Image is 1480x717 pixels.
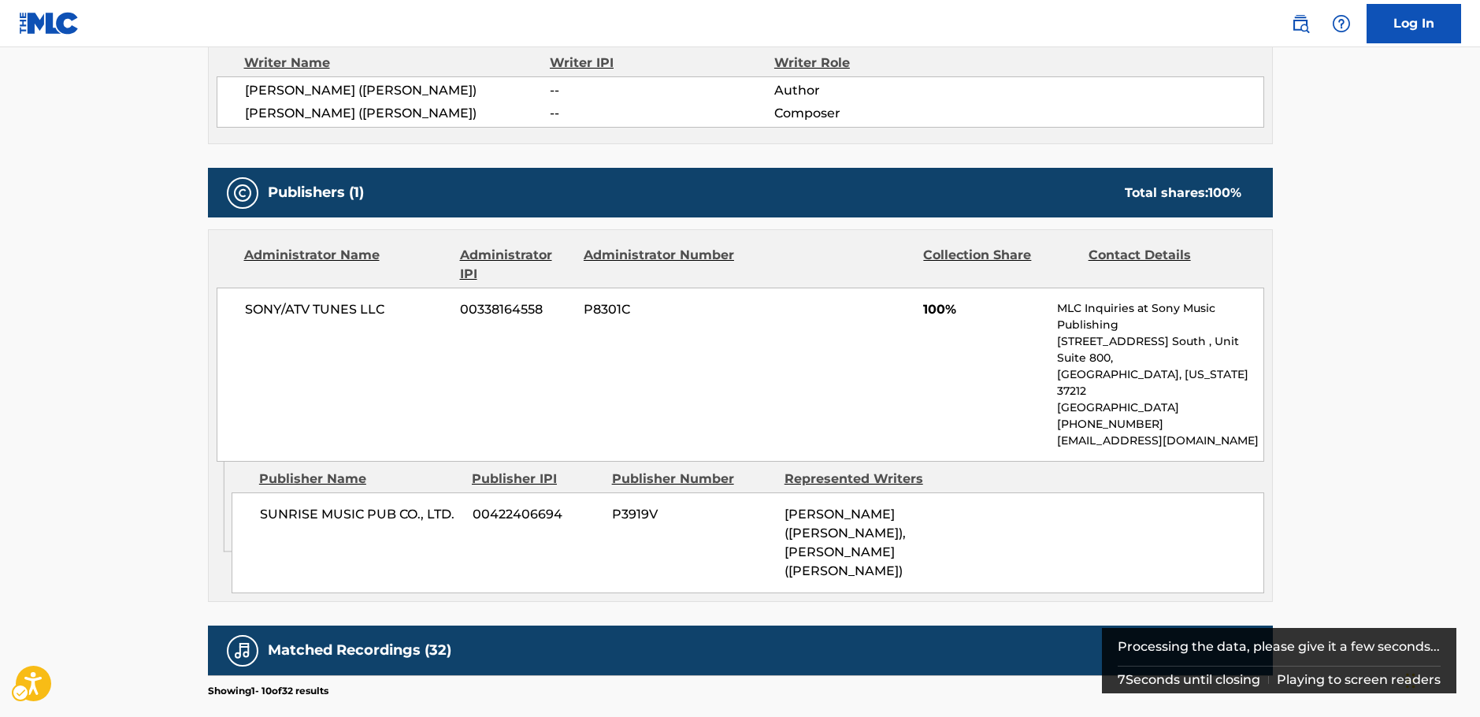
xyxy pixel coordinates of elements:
[1057,399,1263,416] p: [GEOGRAPHIC_DATA]
[268,184,364,202] h5: Publishers (1)
[1118,672,1126,687] span: 7
[19,12,80,35] img: MLC Logo
[550,54,774,72] div: Writer IPI
[460,246,572,284] div: Administrator IPI
[268,641,451,659] h5: Matched Recordings (32)
[774,104,978,123] span: Composer
[245,81,551,100] span: [PERSON_NAME] ([PERSON_NAME])
[233,184,252,202] img: Publishers
[473,505,600,524] span: 00422406694
[584,246,736,284] div: Administrator Number
[785,470,945,489] div: Represented Writers
[923,300,1045,319] span: 100%
[1208,185,1241,200] span: 100 %
[244,54,551,72] div: Writer Name
[550,104,773,123] span: --
[1367,4,1461,43] a: Log In
[260,505,461,524] span: SUNRISE MUSIC PUB CO., LTD.
[1291,14,1310,33] img: search
[785,507,906,578] span: [PERSON_NAME] ([PERSON_NAME]), [PERSON_NAME] ([PERSON_NAME])
[923,246,1076,284] div: Collection Share
[1089,246,1241,284] div: Contact Details
[245,104,551,123] span: [PERSON_NAME] ([PERSON_NAME])
[244,246,448,284] div: Administrator Name
[1057,366,1263,399] p: [GEOGRAPHIC_DATA], [US_STATE] 37212
[460,300,572,319] span: 00338164558
[1332,14,1351,33] img: help
[550,81,773,100] span: --
[1125,184,1241,202] div: Total shares:
[259,470,460,489] div: Publisher Name
[774,81,978,100] span: Author
[1057,333,1263,366] p: [STREET_ADDRESS] South , Unit Suite 800,
[1118,628,1441,666] div: Processing the data, please give it a few seconds...
[233,641,252,660] img: Matched Recordings
[1057,416,1263,433] p: [PHONE_NUMBER]
[472,470,600,489] div: Publisher IPI
[584,300,736,319] span: P8301C
[245,300,449,319] span: SONY/ATV TUNES LLC
[208,684,328,698] p: Showing 1 - 10 of 32 results
[612,470,773,489] div: Publisher Number
[612,505,773,524] span: P3919V
[1057,300,1263,333] p: MLC Inquiries at Sony Music Publishing
[774,54,978,72] div: Writer Role
[1057,433,1263,449] p: [EMAIL_ADDRESS][DOMAIN_NAME]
